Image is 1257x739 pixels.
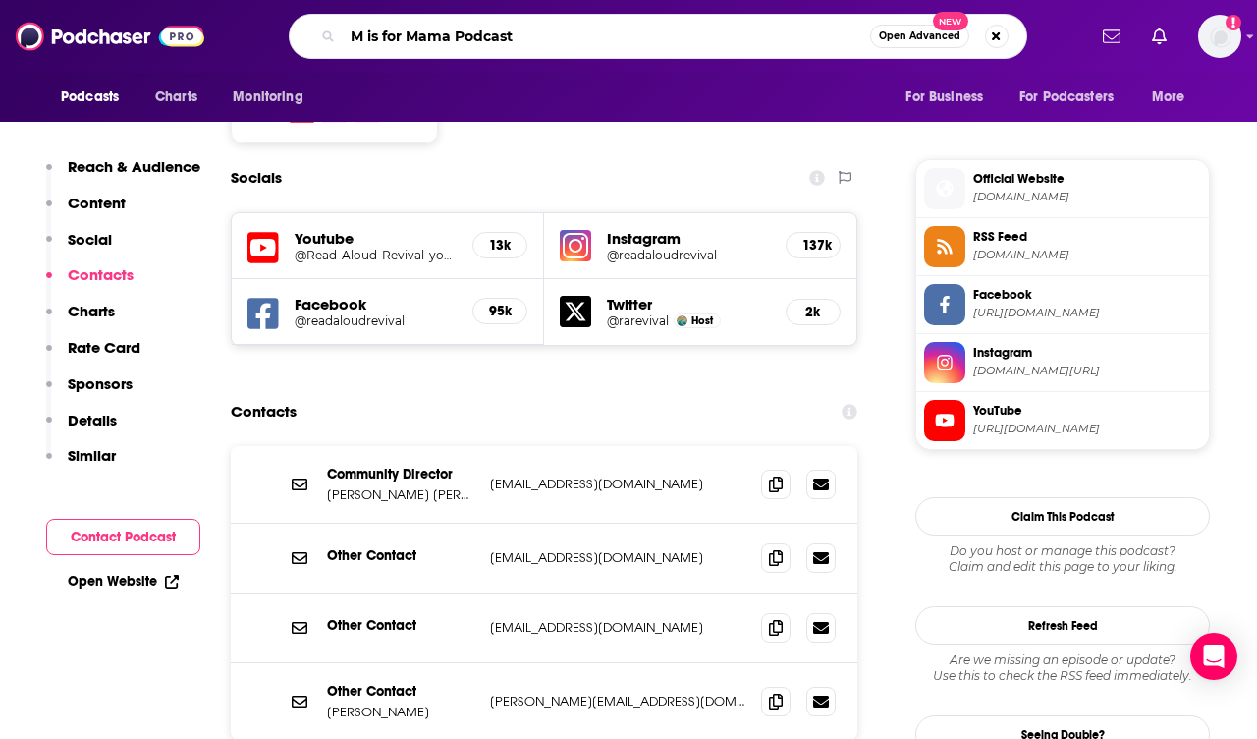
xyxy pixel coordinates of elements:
span: https://www.facebook.com/readaloudrevival [973,306,1201,320]
button: Sponsors [46,374,133,411]
img: Sarah Mackenzie [677,315,687,326]
button: Contacts [46,265,134,302]
p: [EMAIL_ADDRESS][DOMAIN_NAME] [490,619,745,636]
span: readaloudrevival.com [973,190,1201,204]
div: Claim and edit this page to your liking. [915,543,1210,575]
button: Contact Podcast [46,519,200,555]
h5: Twitter [607,295,770,313]
svg: Add a profile image [1226,15,1241,30]
button: open menu [219,79,328,116]
span: Monitoring [233,84,302,111]
p: Reach & Audience [68,157,200,176]
h5: 2k [802,304,824,320]
div: Open Intercom Messenger [1190,633,1237,680]
img: iconImage [560,230,591,261]
span: For Podcasters [1019,84,1114,111]
button: Content [46,194,126,230]
p: [PERSON_NAME][EMAIL_ADDRESS][DOMAIN_NAME] [490,693,745,710]
button: Claim This Podcast [915,497,1210,536]
a: @readaloudrevival [607,248,770,262]
button: Open AdvancedNew [870,25,969,48]
a: Official Website[DOMAIN_NAME] [924,168,1201,209]
button: open menu [1138,79,1210,116]
p: [PERSON_NAME] [327,704,474,720]
span: Open Advanced [879,31,960,41]
div: Search podcasts, credits, & more... [289,14,1027,59]
span: For Business [905,84,983,111]
button: Social [46,230,112,266]
span: https://www.youtube.com/@Read-Aloud-Revival-youtube [973,422,1201,436]
span: Instagram [973,344,1201,362]
a: YouTube[URL][DOMAIN_NAME] [924,400,1201,441]
span: Charts [155,84,197,111]
button: open menu [1007,79,1142,116]
button: Charts [46,302,115,338]
span: instagram.com/readaloudrevival [973,364,1201,378]
h5: 137k [802,237,824,254]
a: @Read-Aloud-Revival-youtube [295,248,457,262]
a: Show notifications dropdown [1095,20,1128,53]
p: Contacts [68,265,134,284]
span: Host [691,314,713,327]
p: Rate Card [68,338,140,357]
p: Community Director [327,466,474,483]
span: Do you host or manage this podcast? [915,543,1210,559]
h5: Youtube [295,229,457,248]
span: More [1152,84,1185,111]
input: Search podcasts, credits, & more... [343,21,870,52]
a: Open Website [68,573,179,590]
p: Other Contact [327,683,474,700]
p: [EMAIL_ADDRESS][DOMAIN_NAME] [490,476,745,492]
a: Facebook[URL][DOMAIN_NAME] [924,284,1201,325]
a: Show notifications dropdown [1144,20,1175,53]
p: Content [68,194,126,212]
h2: Contacts [231,393,297,430]
p: Sponsors [68,374,133,393]
button: Show profile menu [1198,15,1241,58]
img: User Profile [1198,15,1241,58]
p: Charts [68,302,115,320]
a: RSS Feed[DOMAIN_NAME] [924,226,1201,267]
h5: Instagram [607,229,770,248]
span: Logged in as sarahhallprinc [1198,15,1241,58]
h5: 95k [489,303,511,319]
p: [PERSON_NAME] [PERSON_NAME] [327,486,474,503]
button: Rate Card [46,338,140,374]
p: Other Contact [327,617,474,634]
h5: 13k [489,237,511,254]
span: Podcasts [61,84,119,111]
span: RSS Feed [973,228,1201,246]
p: [EMAIL_ADDRESS][DOMAIN_NAME] [490,549,745,566]
a: @rarevival [607,313,669,328]
img: Podchaser - Follow, Share and Rate Podcasts [16,18,204,55]
span: YouTube [973,402,1201,420]
span: Facebook [973,286,1201,304]
p: Details [68,411,117,429]
button: open menu [47,79,144,116]
a: Instagram[DOMAIN_NAME][URL] [924,342,1201,383]
button: Refresh Feed [915,606,1210,645]
button: Similar [46,446,116,483]
h2: Socials [231,159,282,197]
p: Social [68,230,112,249]
button: Reach & Audience [46,157,200,194]
p: Similar [68,446,116,465]
p: Other Contact [327,547,474,564]
button: Details [46,411,117,447]
span: feeds.transistor.fm [973,248,1201,262]
a: Charts [142,79,209,116]
h5: Facebook [295,295,457,313]
span: New [933,12,968,30]
div: Are we missing an episode or update? Use this to check the RSS feed immediately. [915,653,1210,684]
span: Official Website [973,170,1201,188]
a: @readaloudrevival [295,313,457,328]
button: open menu [892,79,1008,116]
